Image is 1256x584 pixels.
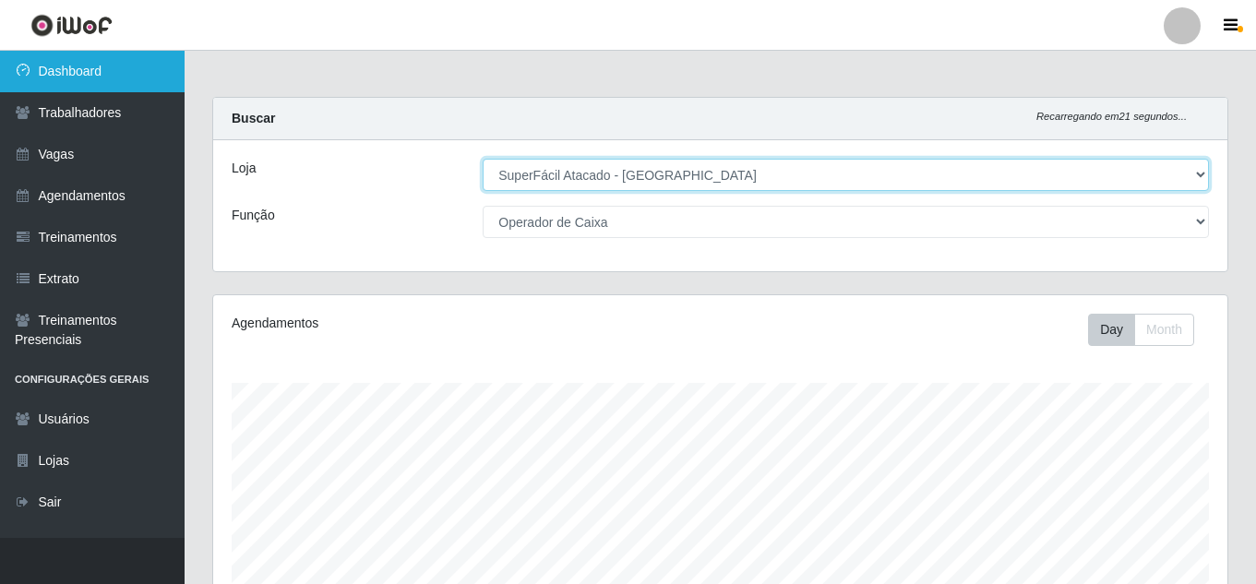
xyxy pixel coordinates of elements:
button: Day [1088,314,1135,346]
div: Toolbar with button groups [1088,314,1209,346]
i: Recarregando em 21 segundos... [1036,111,1187,122]
strong: Buscar [232,111,275,125]
div: Agendamentos [232,314,623,333]
img: CoreUI Logo [30,14,113,37]
button: Month [1134,314,1194,346]
div: First group [1088,314,1194,346]
label: Loja [232,159,256,178]
label: Função [232,206,275,225]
